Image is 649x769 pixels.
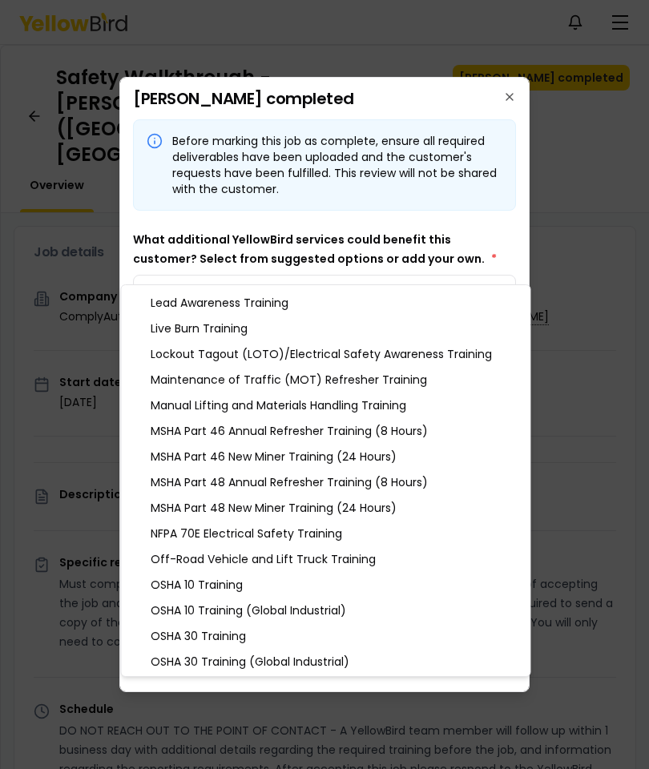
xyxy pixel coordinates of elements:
[125,623,527,649] div: OSHA 30 Training
[125,418,527,444] div: MSHA Part 46 Annual Refresher Training (8 Hours)
[125,598,527,623] div: OSHA 10 Training (Global Industrial)
[125,469,527,495] div: MSHA Part 48 Annual Refresher Training (8 Hours)
[125,341,527,367] div: Lockout Tagout (LOTO)/Electrical Safety Awareness Training
[125,495,527,521] div: MSHA Part 48 New Miner Training (24 Hours)
[125,546,527,572] div: Off-Road Vehicle and Lift Truck Training
[125,316,527,341] div: Live Burn Training
[125,649,527,674] div: OSHA 30 Training (Global Industrial)
[125,444,527,469] div: MSHA Part 46 New Miner Training (24 Hours)
[125,521,527,546] div: NFPA 70E Electrical Safety Training
[125,393,527,418] div: Manual Lifting and Materials Handling Training
[125,367,527,393] div: Maintenance of Traffic (MOT) Refresher Training
[125,290,527,316] div: Lead Awareness Training
[125,572,527,598] div: OSHA 10 Training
